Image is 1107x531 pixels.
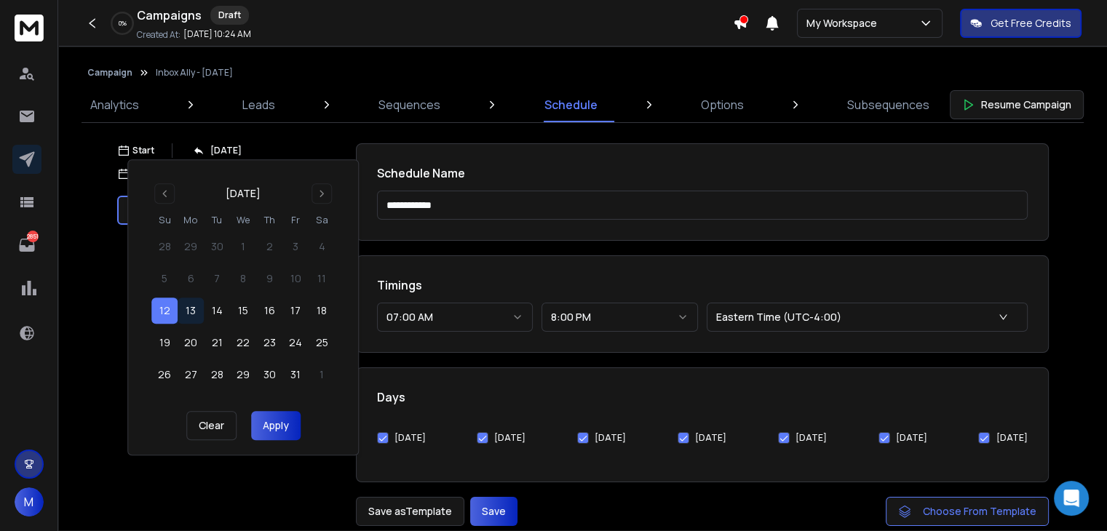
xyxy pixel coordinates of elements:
a: Analytics [82,87,148,122]
label: [DATE] [595,432,626,444]
button: 27 [178,362,204,388]
button: 28 [204,362,230,388]
button: 21 [204,330,230,356]
h1: Schedule Name [377,164,1028,182]
p: [DATE] [210,145,242,156]
h1: Days [377,388,1028,406]
button: Apply [251,411,301,440]
th: Sunday [151,212,178,228]
a: 2851 [12,231,41,260]
p: 0 % [119,19,127,28]
label: [DATE] [695,432,726,444]
h1: Timings [377,276,1028,294]
button: Choose From Template [886,497,1049,526]
button: 8:00 PM [541,303,698,332]
button: Get Free Credits [960,9,1082,38]
button: 15 [230,298,256,324]
label: [DATE] [996,432,1027,444]
button: Go to next month [312,183,332,204]
th: Saturday [309,212,335,228]
button: Save asTemplate [356,497,464,526]
button: Save [470,497,517,526]
button: Add Schedule [117,239,350,268]
p: Schedule [544,96,598,113]
p: Subsequences [847,96,929,113]
h1: Campaigns [137,7,202,24]
button: 30 [256,362,282,388]
p: 2851 [27,231,39,242]
a: Subsequences [838,87,938,122]
th: Thursday [256,212,282,228]
p: Sequences [378,96,440,113]
button: Campaign [87,67,132,79]
p: My Workspace [806,16,883,31]
p: Created At: [137,29,180,41]
p: [DATE] 10:24 AM [183,28,251,40]
button: 18 [309,298,335,324]
button: 25 [309,330,335,356]
button: 24 [282,330,309,356]
button: Resume Campaign [950,90,1084,119]
button: 07:00 AM [377,303,533,332]
label: [DATE] [394,432,426,444]
button: 19 [151,330,178,356]
div: Draft [210,6,249,25]
button: M [15,487,44,516]
p: Start [132,145,154,156]
p: Analytics [90,96,139,113]
button: 26 [151,362,178,388]
button: 20 [178,330,204,356]
a: Sequences [370,87,449,122]
button: 13 [178,298,204,324]
button: 16 [256,298,282,324]
span: Choose From Template [923,504,1036,519]
th: Friday [282,212,309,228]
button: 23 [256,330,282,356]
p: Eastern Time (UTC-4:00) [716,310,847,324]
button: 1 [309,362,335,388]
a: Options [692,87,753,122]
th: Wednesday [230,212,256,228]
p: Get Free Credits [991,16,1071,31]
button: 29 [230,362,256,388]
label: [DATE] [896,432,927,444]
button: 31 [282,362,309,388]
th: Monday [178,212,204,228]
div: Open Intercom Messenger [1054,481,1089,516]
label: [DATE] [494,432,525,444]
button: Go to previous month [154,183,175,204]
th: Tuesday [204,212,230,228]
p: Inbox Ally - [DATE] [156,67,233,79]
a: Schedule [536,87,606,122]
button: 14 [204,298,230,324]
label: [DATE] [795,432,827,444]
p: Options [701,96,744,113]
a: Leads [234,87,284,122]
button: 17 [282,298,309,324]
p: Leads [242,96,275,113]
button: Clear [186,411,237,440]
button: 22 [230,330,256,356]
div: [DATE] [226,186,261,201]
